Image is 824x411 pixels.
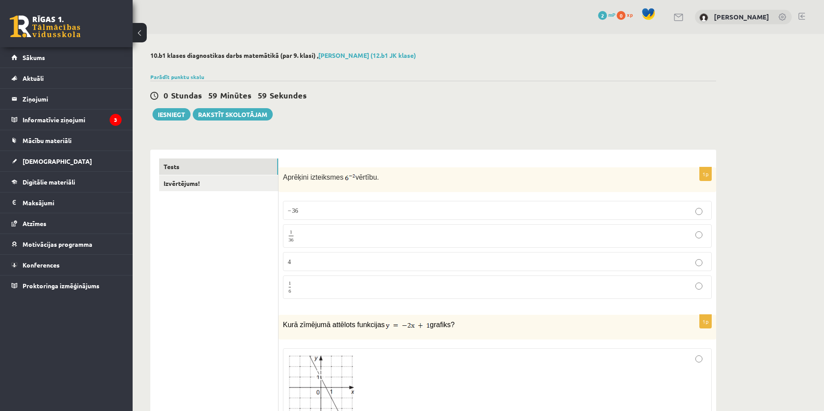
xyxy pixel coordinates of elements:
a: Rakstīt skolotājam [193,108,273,121]
span: Proktoringa izmēģinājums [23,282,99,290]
span: 2 [598,11,607,20]
a: Tests [159,158,278,175]
a: Sākums [11,47,122,68]
span: Aprēķini izteiksmes [283,173,343,181]
p: 1p [699,314,712,328]
span: [DEMOGRAPHIC_DATA] [23,157,92,165]
p: 1p [699,167,712,181]
span: 36 [289,237,294,243]
img: Viržinija Aļošina [699,13,708,22]
input: 4 [695,259,702,266]
img: JCUgGCIQBcCJC4MKavTykAuzjhtDbuxDTaRJk0EAADs= [386,321,430,330]
span: 59 [258,90,267,100]
span: mP [608,11,615,18]
a: Ziņojumi [11,89,122,109]
span: Mācību materiāli [23,136,72,144]
span: Sekundes [270,90,307,100]
span: Digitālie materiāli [23,178,75,186]
span: Minūtes [220,90,252,100]
input: 16 [695,283,702,290]
span: 59 [208,90,217,100]
span: 6 [289,288,291,294]
span: 4 [288,259,291,266]
a: Parādīt punktu skalu [150,73,204,80]
a: Rīgas 1. Tālmācības vidusskola [10,15,80,38]
i: 3 [110,114,122,126]
span: vērtību. [355,173,379,181]
legend: Maksājumi [23,192,122,213]
a: Proktoringa izmēģinājums [11,275,122,296]
a: Atzīmes [11,213,122,234]
img: 2wECAwECAwECAwECAwECAwECAwECAwECAwECAwECAwECAwECAwECAwECAwECAwECAwECAwECAwECAwECAwECAwECAwECAwECA... [345,173,355,182]
span: Aktuāli [23,74,44,82]
span: Kurā zīmējumā attēlots funkcijas [283,321,385,328]
span: 36 [292,207,298,215]
input: 136 [695,231,702,238]
a: [PERSON_NAME] [714,12,769,21]
a: Digitālie materiāli [11,172,122,192]
span: − [288,207,291,215]
span: xp [627,11,633,18]
a: Konferences [11,255,122,275]
button: Iesniegt [153,108,191,121]
span: Atzīmes [23,219,46,227]
span: Sākums [23,53,45,61]
legend: Ziņojumi [23,89,122,109]
span: grafiks? [430,321,454,328]
a: Informatīvie ziņojumi3 [11,109,122,130]
a: Maksājumi [11,192,122,213]
h2: 10.b1 klases diagnostikas darbs matemātikā (par 9. klasi) , [150,52,716,59]
span: Stundas [171,90,202,100]
a: Mācību materiāli [11,130,122,151]
span: Motivācijas programma [23,240,92,248]
span: Konferences [23,261,60,269]
a: 2 mP [598,11,615,18]
a: Izvērtējums! [159,175,278,192]
a: [PERSON_NAME] (12.b1 JK klase) [318,51,416,59]
a: 0 xp [617,11,637,18]
a: Aktuāli [11,68,122,88]
input: −36 [695,208,702,215]
span: 0 [617,11,626,20]
span: 0 [164,90,168,100]
a: [DEMOGRAPHIC_DATA] [11,151,122,171]
a: Motivācijas programma [11,234,122,254]
legend: Informatīvie ziņojumi [23,109,122,130]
